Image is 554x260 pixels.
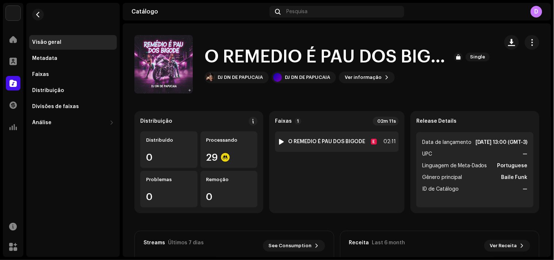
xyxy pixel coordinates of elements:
div: DJ DN DE PAPUCAIA [285,74,330,80]
div: Análise [32,120,51,126]
span: Gênero principal [422,173,462,182]
button: Ver Receita [484,240,530,252]
re-m-nav-item: Divisões de faixas [29,99,117,114]
strong: Faixas [275,118,292,124]
div: Streams [144,240,165,246]
div: D [531,6,542,18]
re-m-nav-item: Metadata [29,51,117,66]
strong: [DATE] 13:00 (GMT-3) [475,138,528,147]
re-m-nav-item: Faixas [29,67,117,82]
span: ID de Catálogo [422,185,459,194]
span: Data de lançamento [422,138,471,147]
div: Distribuído [146,137,192,143]
strong: Baile Funk [501,173,528,182]
strong: O REMEDIO É PAU DOS BIGODE [288,139,365,145]
p-badge: 1 [295,118,301,125]
div: Problemas [146,177,192,183]
img: f646ab5a-0845-48ad-a931-ceba1de9f833 [206,73,215,82]
div: Visão geral [32,39,61,45]
div: Metadata [32,56,57,61]
div: DJ DN DE PAPUCAIA [218,74,263,80]
div: Receita [349,240,369,246]
span: Ver informação [345,70,382,85]
re-m-nav-dropdown: Análise [29,115,117,130]
strong: Portuguese [497,161,528,170]
span: Ver Receita [490,238,517,253]
span: Pesquisa [287,9,308,15]
img: 71bf27a5-dd94-4d93-852c-61362381b7db [6,6,20,20]
h1: O REMEDIO É PAU DOS BIGODE [205,45,448,69]
div: 02:11 [380,137,396,146]
re-m-nav-item: Distribuição [29,83,117,98]
strong: Release Details [416,118,456,124]
strong: — [523,185,528,194]
button: See Consumption [263,240,325,252]
div: E [371,139,377,145]
span: See Consumption [269,238,312,253]
div: Processando [206,137,252,143]
div: Distribuição [140,118,172,124]
div: Faixas [32,72,49,77]
div: Últimos 7 dias [168,240,204,246]
div: Remoção [206,177,252,183]
button: Ver informação [339,72,395,83]
div: Divisões de faixas [32,104,79,110]
span: UPC [422,150,432,158]
div: Catálogo [131,9,267,15]
strong: — [523,150,528,158]
span: Single [466,53,490,61]
div: Distribuição [32,88,64,93]
div: 02m 11s [373,117,399,126]
span: Linguagem de Meta-Dados [422,161,487,170]
re-m-nav-item: Visão geral [29,35,117,50]
div: Last 6 month [372,240,405,246]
